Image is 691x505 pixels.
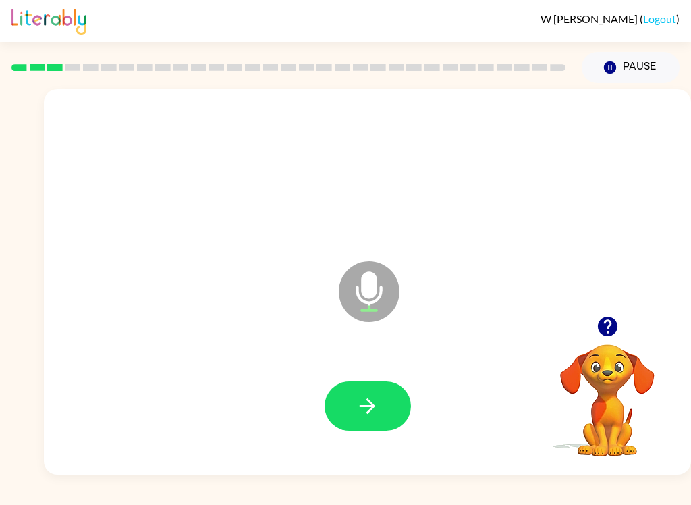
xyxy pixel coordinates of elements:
[11,5,86,35] img: Literably
[541,12,640,25] span: W [PERSON_NAME]
[540,323,675,458] video: Your browser must support playing .mp4 files to use Literably. Please try using another browser.
[541,12,680,25] div: ( )
[643,12,676,25] a: Logout
[582,52,680,83] button: Pause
